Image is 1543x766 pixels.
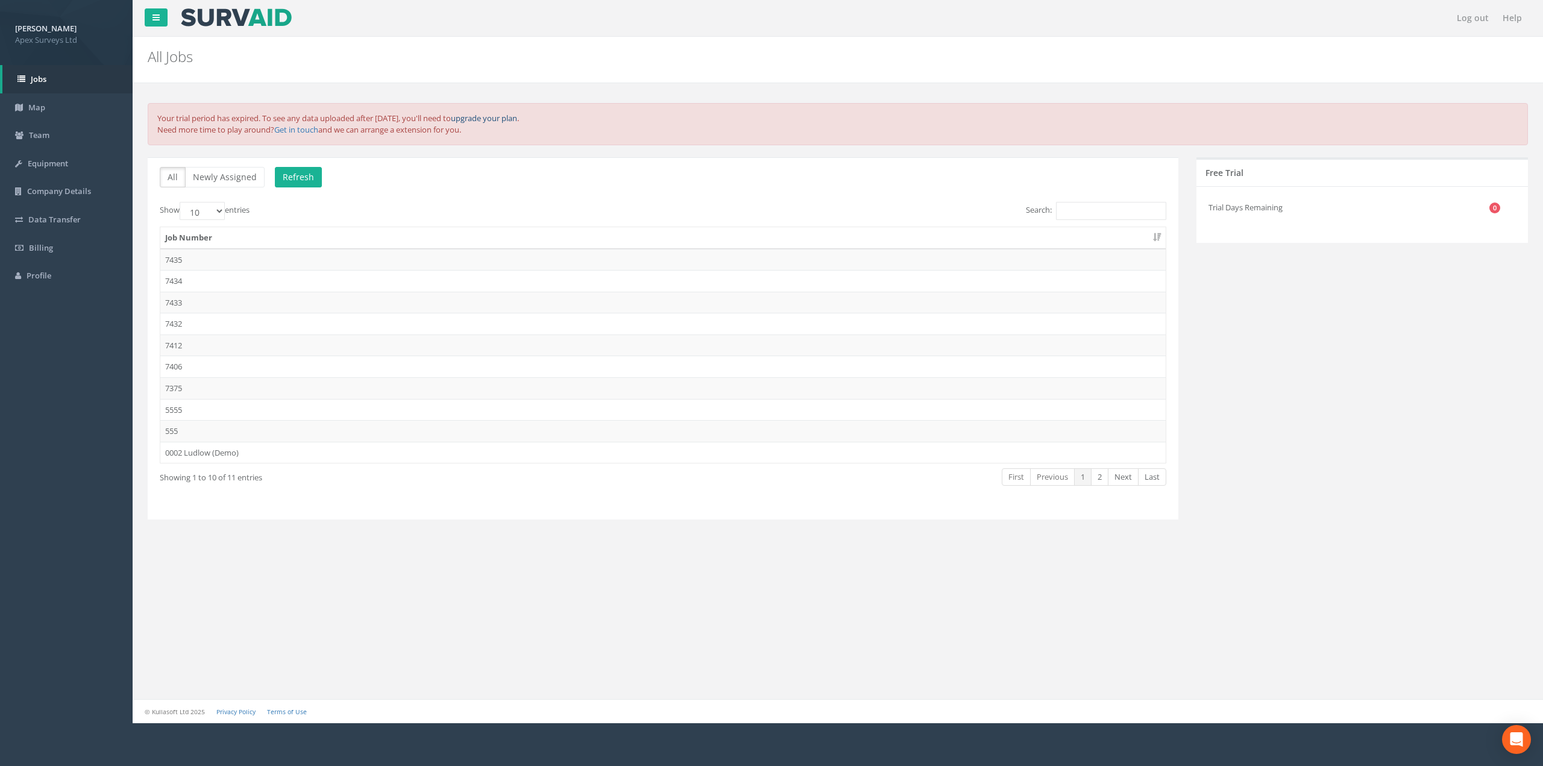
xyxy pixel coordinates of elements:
a: Jobs [2,65,133,93]
small: © Kullasoft Ltd 2025 [145,708,205,716]
span: Team [29,130,49,140]
h2: All Jobs [148,49,1295,64]
td: 7375 [160,377,1166,399]
div: Showing 1 to 10 of 11 entries [160,467,568,483]
td: 5555 [160,399,1166,421]
a: 1 [1074,468,1092,486]
td: 7435 [160,249,1166,271]
td: 7433 [160,292,1166,313]
a: [PERSON_NAME] Apex Surveys Ltd [15,20,118,45]
td: 7432 [160,313,1166,334]
a: Next [1108,468,1139,486]
span: Data Transfer [28,214,81,225]
a: Get in touch [274,124,318,135]
li: Trial Days Remaining [1208,196,1500,219]
span: Equipment [28,158,68,169]
td: 7434 [160,270,1166,292]
select: Showentries [180,202,225,220]
td: 7412 [160,334,1166,356]
a: upgrade your plan [451,113,517,124]
label: Show entries [160,202,250,220]
span: Billing [29,242,53,253]
span: Apex Surveys Ltd [15,34,118,46]
a: 2 [1091,468,1108,486]
span: Map [28,102,45,113]
a: Privacy Policy [216,708,256,716]
span: Profile [27,270,51,281]
div: Your trial period has expired. To see any data uploaded after [DATE], you'll need to . Need more ... [148,103,1528,145]
a: Terms of Use [267,708,307,716]
span: Jobs [31,74,46,84]
input: Search: [1056,202,1166,220]
button: All [160,167,186,187]
a: Last [1138,468,1166,486]
button: Refresh [275,167,322,187]
label: Search: [1026,202,1166,220]
td: 7406 [160,356,1166,377]
td: 555 [160,420,1166,442]
button: Newly Assigned [185,167,265,187]
div: Open Intercom Messenger [1502,725,1531,754]
a: First [1002,468,1031,486]
td: 0002 Ludlow (Demo) [160,442,1166,463]
span: 0 [1489,202,1500,213]
span: Company Details [27,186,91,196]
strong: [PERSON_NAME] [15,23,77,34]
h5: Free Trial [1205,168,1243,177]
a: Previous [1030,468,1075,486]
th: Job Number: activate to sort column ascending [160,227,1166,249]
